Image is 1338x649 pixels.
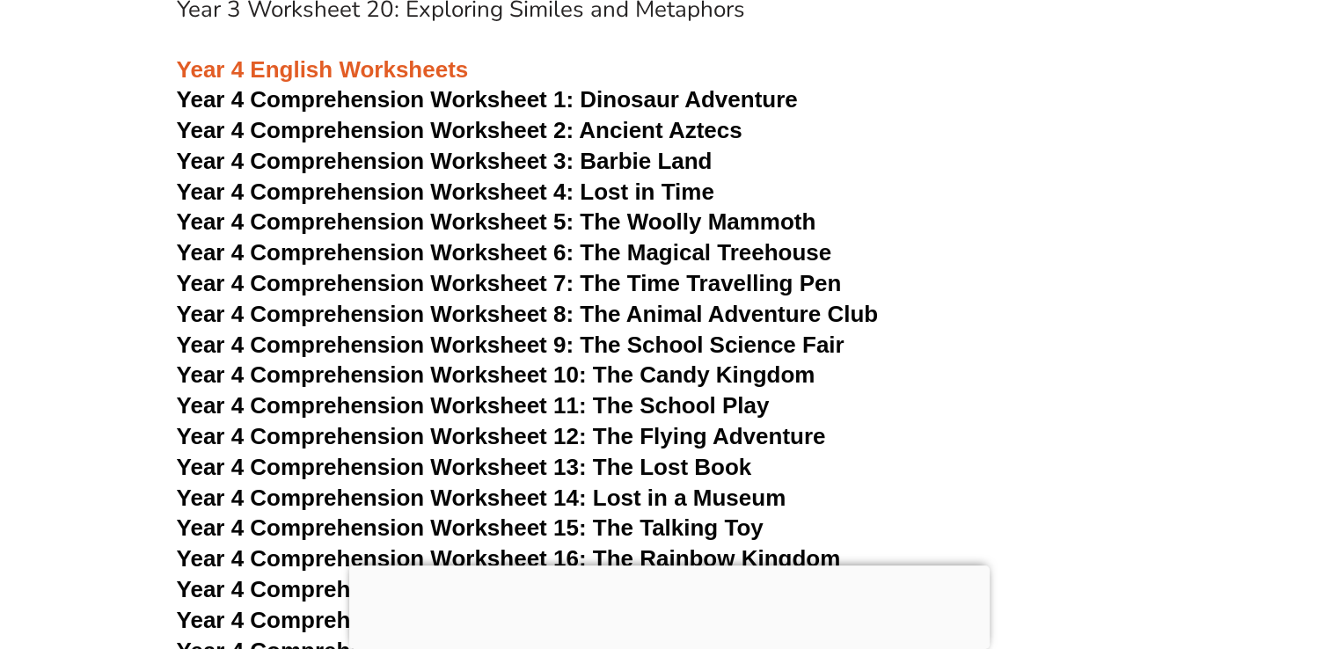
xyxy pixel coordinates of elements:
a: Year 4 Comprehension Worksheet 2: Ancient Aztecs [177,117,742,143]
a: Year 4 Comprehension Worksheet 15: The Talking Toy [177,514,764,541]
a: Year 4 Comprehension Worksheet 18: The School Swap [177,607,782,633]
a: Year 4 Comprehension Worksheet 13: The Lost Book [177,454,752,480]
a: Year 4 Comprehension Worksheet 12: The Flying Adventure [177,423,826,449]
a: Year 4 Comprehension Worksheet 17: The Mischevious Robot [177,576,850,602]
a: Year 4 Comprehension Worksheet 3: Barbie Land [177,148,713,174]
a: Year 4 Comprehension Worksheet 8: The Animal Adventure Club [177,301,879,327]
a: Year 4 Comprehension Worksheet 9: The School Science Fair [177,332,844,358]
a: Year 4 Comprehension Worksheet 10: The Candy Kingdom [177,361,815,388]
span: Dinosaur Adventure [580,86,797,113]
iframe: Advertisement [349,565,990,645]
a: Year 4 Comprehension Worksheet 14: Lost in a Museum [177,485,786,511]
h3: Year 4 English Worksheets [177,26,1162,85]
iframe: Chat Widget [1045,451,1338,649]
a: Year 4 Comprehension Worksheet 5: The Woolly Mammoth [177,208,816,235]
a: Year 4 Comprehension Worksheet 4: Lost in Time [177,179,714,205]
a: Year 4 Comprehension Worksheet 7: The Time Travelling Pen [177,270,842,296]
a: Year 4 Comprehension Worksheet 16: The Rainbow Kingdom [177,545,841,572]
span: Year 4 Comprehension Worksheet 1: [177,86,574,113]
a: Year 4 Comprehension Worksheet 1: Dinosaur Adventure [177,86,798,113]
a: Year 4 Comprehension Worksheet 11: The School Play [177,392,770,419]
a: Year 4 Comprehension Worksheet 6: The Magical Treehouse [177,239,832,266]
